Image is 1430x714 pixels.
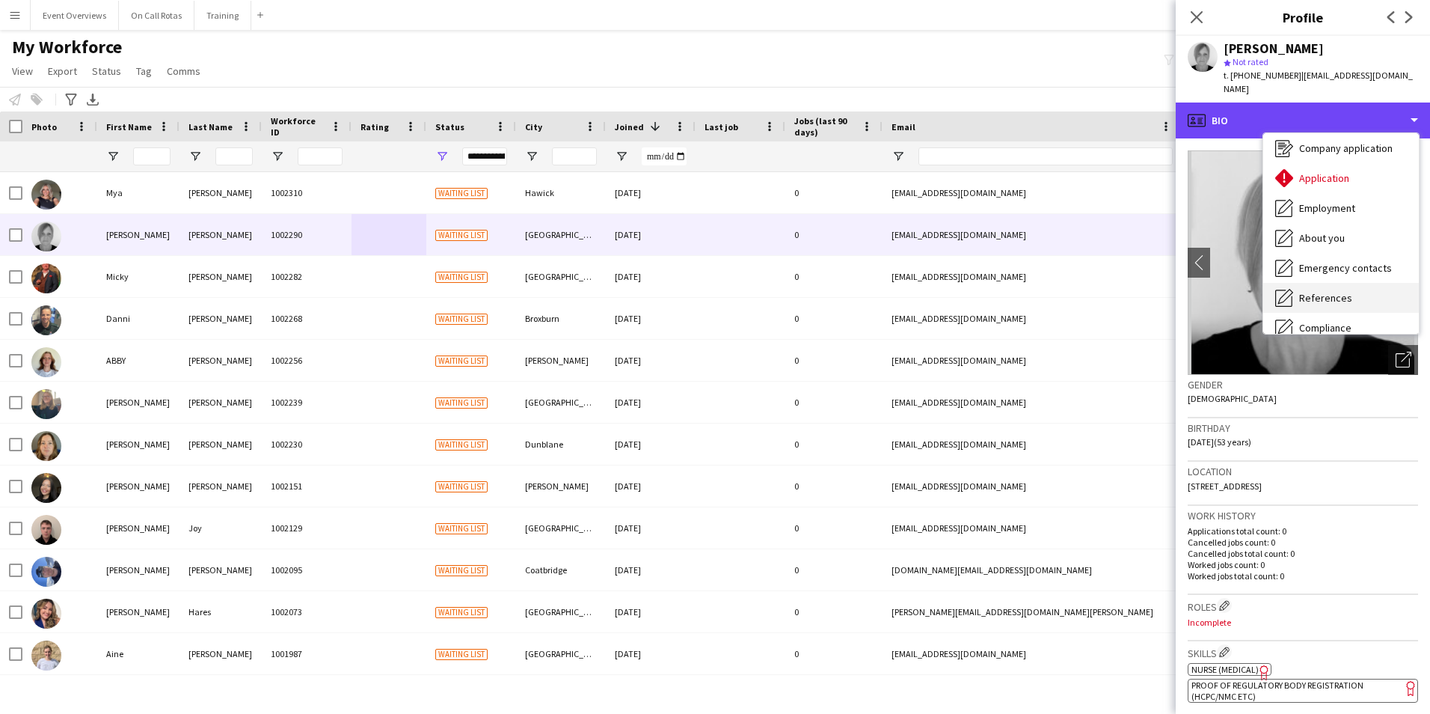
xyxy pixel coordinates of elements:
[360,121,389,132] span: Rating
[1299,291,1352,305] span: References
[606,507,696,549] div: [DATE]
[606,424,696,465] div: [DATE]
[136,64,152,78] span: Tag
[31,557,61,587] img: Blaine Baird
[12,64,33,78] span: View
[1388,345,1418,375] div: Open photos pop-in
[179,214,262,255] div: [PERSON_NAME]
[516,382,606,423] div: [GEOGRAPHIC_DATA]
[106,121,152,132] span: First Name
[785,214,883,255] div: 0
[1224,70,1301,81] span: t. [PHONE_NUMBER]
[215,147,253,165] input: Last Name Filter Input
[1188,393,1277,404] span: [DEMOGRAPHIC_DATA]
[188,150,202,163] button: Open Filter Menu
[606,340,696,381] div: [DATE]
[42,61,83,81] a: Export
[179,424,262,465] div: [PERSON_NAME]
[262,214,352,255] div: 1002290
[435,565,488,576] span: Waiting list
[262,256,352,297] div: 1002282
[31,180,61,210] img: Mya Pearce
[435,188,488,199] span: Waiting list
[97,466,179,507] div: [PERSON_NAME]
[883,591,1182,632] div: [PERSON_NAME][EMAIL_ADDRESS][DOMAIN_NAME][PERSON_NAME]
[97,340,179,381] div: ABBY
[262,340,352,381] div: 1002256
[97,507,179,549] div: [PERSON_NAME]
[31,222,61,251] img: Andrea Ladd
[179,549,262,591] div: [PERSON_NAME]
[271,150,284,163] button: Open Filter Menu
[794,115,856,138] span: Jobs (last 90 days)
[179,256,262,297] div: [PERSON_NAME]
[1188,509,1418,522] h3: Work history
[1188,480,1262,492] span: [STREET_ADDRESS]
[785,172,883,213] div: 0
[883,298,1182,339] div: [EMAIL_ADDRESS][DOMAIN_NAME]
[516,214,606,255] div: [GEOGRAPHIC_DATA]
[435,481,488,492] span: Waiting list
[516,340,606,381] div: [PERSON_NAME]
[785,633,883,674] div: 0
[133,147,171,165] input: First Name Filter Input
[179,633,262,674] div: [PERSON_NAME]
[1263,223,1419,253] div: About you
[161,61,206,81] a: Comms
[31,263,61,293] img: Micky Plummer
[97,382,179,423] div: [PERSON_NAME]
[1176,103,1430,138] div: Bio
[1188,570,1418,582] p: Worked jobs total count: 0
[31,305,61,335] img: Danni Pagliarulo
[606,549,696,591] div: [DATE]
[883,340,1182,381] div: [EMAIL_ADDRESS][DOMAIN_NAME]
[435,649,488,660] span: Waiting list
[1188,150,1418,375] img: Crew avatar or photo
[785,382,883,423] div: 0
[606,591,696,632] div: [DATE]
[785,298,883,339] div: 0
[262,591,352,632] div: 1002073
[883,507,1182,549] div: [EMAIL_ADDRESS][DOMAIN_NAME]
[1233,56,1268,67] span: Not rated
[97,591,179,632] div: [PERSON_NAME]
[262,424,352,465] div: 1002230
[435,272,488,283] span: Waiting list
[1263,193,1419,223] div: Employment
[435,150,449,163] button: Open Filter Menu
[31,515,61,545] img: Neil Joy
[298,147,343,165] input: Workforce ID Filter Input
[1263,253,1419,283] div: Emergency contacts
[1263,283,1419,313] div: References
[97,549,179,591] div: [PERSON_NAME]
[1224,70,1413,94] span: | [EMAIL_ADDRESS][DOMAIN_NAME]
[262,466,352,507] div: 1002151
[883,214,1182,255] div: [EMAIL_ADDRESS][DOMAIN_NAME]
[615,150,628,163] button: Open Filter Menu
[179,298,262,339] div: [PERSON_NAME]
[62,91,80,109] app-action-btn: Advanced filters
[1299,321,1351,335] span: Compliance
[262,172,352,213] div: 1002310
[262,507,352,549] div: 1002129
[1299,201,1355,215] span: Employment
[516,549,606,591] div: Coatbridge
[1299,171,1349,185] span: Application
[31,599,61,629] img: Rebecca Hares
[1188,598,1418,614] h3: Roles
[435,397,488,409] span: Waiting list
[1191,664,1259,675] span: Nurse (Medical)
[31,347,61,377] img: ABBY MORGAN
[179,591,262,632] div: Hares
[1188,537,1418,548] p: Cancelled jobs count: 0
[31,389,61,419] img: Molly Kelly
[785,591,883,632] div: 0
[1299,141,1393,155] span: Company application
[435,121,464,132] span: Status
[1188,378,1418,391] h3: Gender
[119,1,194,30] button: On Call Rotas
[883,382,1182,423] div: [EMAIL_ADDRESS][DOMAIN_NAME]
[97,172,179,213] div: Mya
[1188,559,1418,570] p: Worked jobs count: 0
[1263,133,1419,163] div: Company application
